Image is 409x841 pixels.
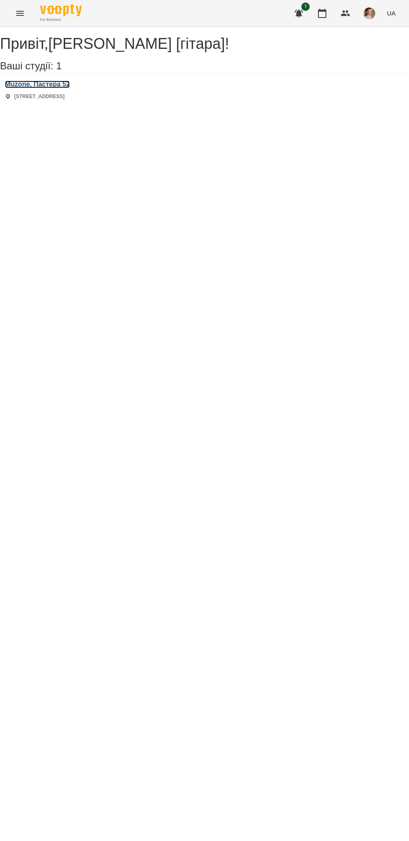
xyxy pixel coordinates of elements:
img: Voopty Logo [40,4,82,16]
a: Muzone, Пастера 52 [5,81,70,88]
button: UA [384,5,399,21]
button: Menu [10,3,30,23]
span: UA [387,9,396,18]
img: 17edbb4851ce2a096896b4682940a88a.jfif [364,8,375,19]
span: 1 [56,60,61,71]
span: 1 [301,3,310,11]
span: For Business [40,17,82,23]
p: [STREET_ADDRESS] [14,93,65,100]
